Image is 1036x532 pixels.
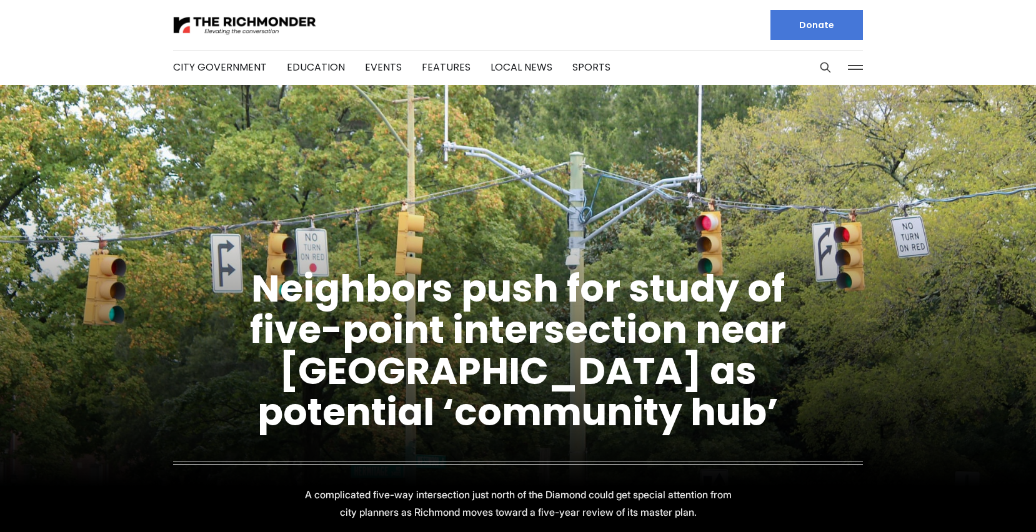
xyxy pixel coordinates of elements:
[770,10,863,40] a: Donate
[816,58,835,77] button: Search this site
[173,14,317,36] img: The Richmonder
[287,60,345,74] a: Education
[296,486,740,521] p: A complicated five-way intersection just north of the Diamond could get special attention from ci...
[365,60,402,74] a: Events
[250,262,786,438] a: Neighbors push for study of five-point intersection near [GEOGRAPHIC_DATA] as potential ‘communit...
[491,60,552,74] a: Local News
[572,60,610,74] a: Sports
[422,60,471,74] a: Features
[173,60,267,74] a: City Government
